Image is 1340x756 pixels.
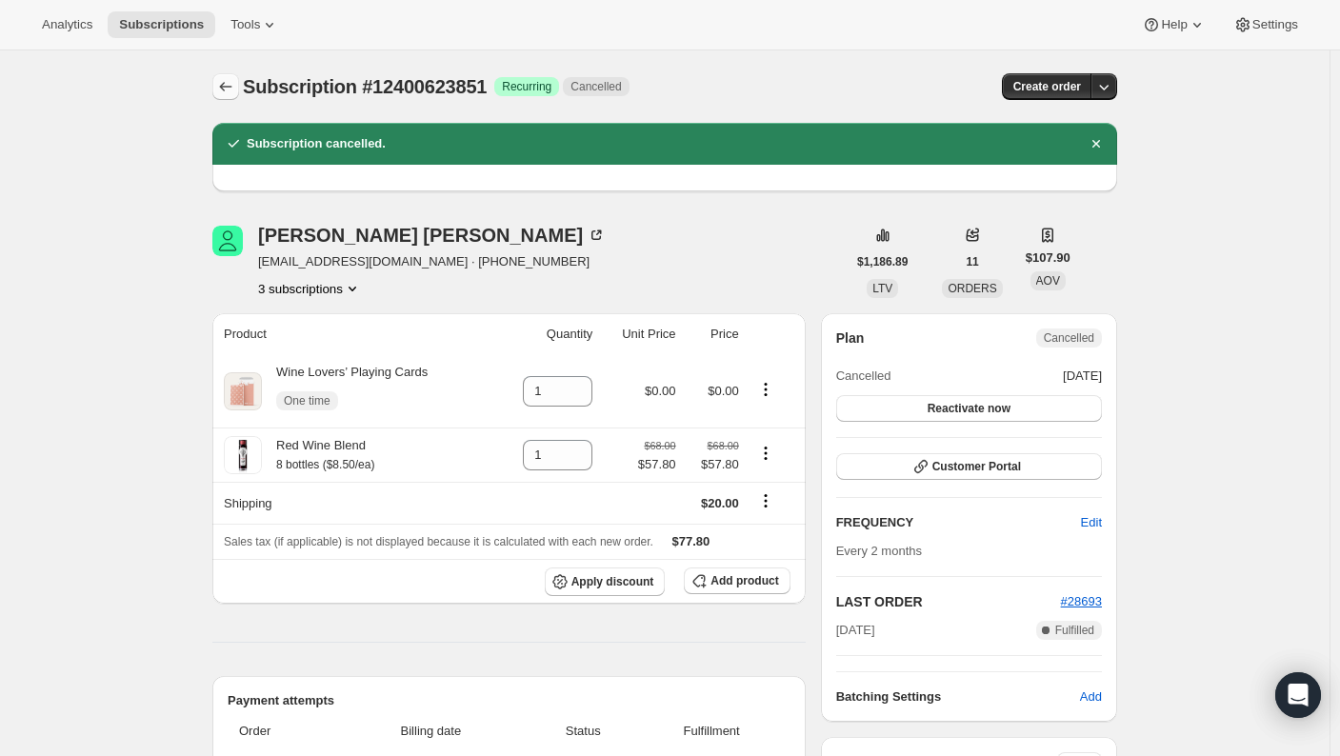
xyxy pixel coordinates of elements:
[276,458,374,471] small: 8 bottles ($8.50/ea)
[1222,11,1310,38] button: Settings
[258,279,362,298] button: Product actions
[682,313,745,355] th: Price
[836,395,1102,422] button: Reactivate now
[836,687,1080,706] h6: Batching Settings
[1130,11,1217,38] button: Help
[42,17,92,32] span: Analytics
[644,440,675,451] small: $68.00
[262,363,428,420] div: Wine Lovers’ Playing Cards
[836,621,875,640] span: [DATE]
[836,367,891,386] span: Cancelled
[708,440,739,451] small: $68.00
[1252,17,1298,32] span: Settings
[108,11,215,38] button: Subscriptions
[1275,672,1321,718] div: Open Intercom Messenger
[708,384,739,398] span: $0.00
[1055,623,1094,638] span: Fulfilled
[872,282,892,295] span: LTV
[228,710,334,752] th: Order
[857,254,908,269] span: $1,186.89
[262,436,374,474] div: Red Wine Blend
[836,453,1102,480] button: Customer Portal
[243,76,487,97] span: Subscription #12400623851
[247,134,386,153] h2: Subscription cancelled.
[645,384,676,398] span: $0.00
[1061,594,1102,608] a: #28693
[502,79,551,94] span: Recurring
[340,722,522,741] span: Billing date
[638,455,676,474] span: $57.80
[1083,130,1110,157] button: Dismiss notification
[1161,17,1187,32] span: Help
[836,544,922,558] span: Every 2 months
[1036,274,1060,288] span: AOV
[258,226,606,245] div: [PERSON_NAME] [PERSON_NAME]
[932,459,1021,474] span: Customer Portal
[688,455,739,474] span: $57.80
[928,401,1010,416] span: Reactivate now
[533,722,633,741] span: Status
[750,490,781,511] button: Shipping actions
[1026,249,1070,268] span: $107.90
[1002,73,1092,100] button: Create order
[701,496,739,510] span: $20.00
[30,11,104,38] button: Analytics
[219,11,290,38] button: Tools
[212,313,495,355] th: Product
[836,592,1061,611] h2: LAST ORDER
[545,567,666,596] button: Apply discount
[284,393,330,408] span: One time
[1081,513,1102,532] span: Edit
[212,226,243,256] span: Beverly McGillicuddy
[1070,507,1113,538] button: Edit
[710,573,778,588] span: Add product
[836,513,1081,532] h2: FREQUENCY
[1069,682,1113,712] button: Add
[119,17,204,32] span: Subscriptions
[258,252,606,271] span: [EMAIL_ADDRESS][DOMAIN_NAME] · [PHONE_NUMBER]
[750,379,781,400] button: Product actions
[750,443,781,464] button: Product actions
[598,313,681,355] th: Unit Price
[1013,79,1081,94] span: Create order
[836,328,865,348] h2: Plan
[966,254,978,269] span: 11
[684,567,790,594] button: Add product
[948,282,996,295] span: ORDERS
[645,722,779,741] span: Fulfillment
[212,482,495,524] th: Shipping
[571,574,654,589] span: Apply discount
[224,436,262,474] img: product img
[495,313,599,355] th: Quantity
[1063,367,1102,386] span: [DATE]
[570,79,621,94] span: Cancelled
[224,535,653,548] span: Sales tax (if applicable) is not displayed because it is calculated with each new order.
[224,372,262,410] img: product img
[1044,330,1094,346] span: Cancelled
[230,17,260,32] span: Tools
[228,691,790,710] h2: Payment attempts
[954,249,990,275] button: 11
[1061,592,1102,611] button: #28693
[1080,687,1102,706] span: Add
[846,249,919,275] button: $1,186.89
[212,73,239,100] button: Subscriptions
[672,534,710,548] span: $77.80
